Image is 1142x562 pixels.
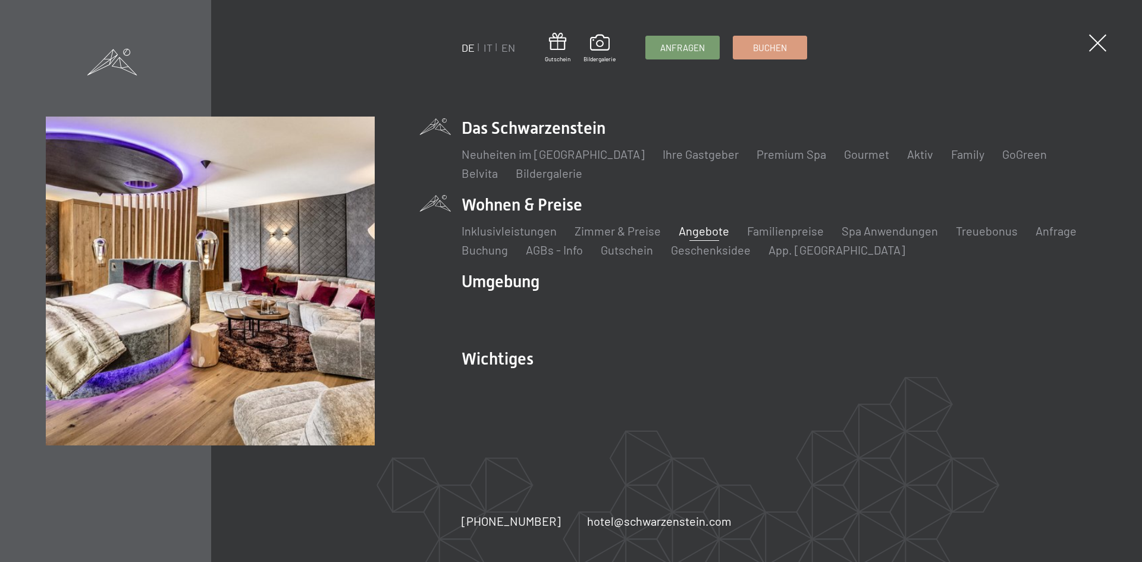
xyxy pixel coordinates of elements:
a: Treuebonus [956,224,1018,238]
a: App. [GEOGRAPHIC_DATA] [768,243,905,257]
span: Bildergalerie [583,55,616,63]
a: IT [484,41,492,54]
span: Anfragen [660,42,705,54]
a: Gutschein [545,33,570,63]
a: Gutschein [601,243,653,257]
a: Angebote [679,224,729,238]
a: [PHONE_NUMBER] [462,513,561,529]
a: Geschenksidee [671,243,751,257]
a: Anfrage [1036,224,1077,238]
a: Ihre Gastgeber [663,147,739,161]
a: Neuheiten im [GEOGRAPHIC_DATA] [462,147,645,161]
a: Buchung [462,243,508,257]
a: Familienpreise [747,224,824,238]
a: Bildergalerie [516,166,582,180]
a: Bildergalerie [583,34,616,63]
a: AGBs - Info [526,243,583,257]
a: Premium Spa [757,147,826,161]
a: EN [501,41,515,54]
span: [PHONE_NUMBER] [462,514,561,528]
a: Inklusivleistungen [462,224,557,238]
a: hotel@schwarzenstein.com [587,513,732,529]
a: Aktiv [907,147,933,161]
a: Buchen [733,36,807,59]
a: Zimmer & Preise [575,224,661,238]
a: Anfragen [646,36,719,59]
a: Belvita [462,166,498,180]
a: Gourmet [844,147,889,161]
span: Buchen [753,42,787,54]
a: Spa Anwendungen [842,224,938,238]
a: GoGreen [1002,147,1047,161]
a: DE [462,41,475,54]
a: Family [951,147,984,161]
span: Gutschein [545,55,570,63]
